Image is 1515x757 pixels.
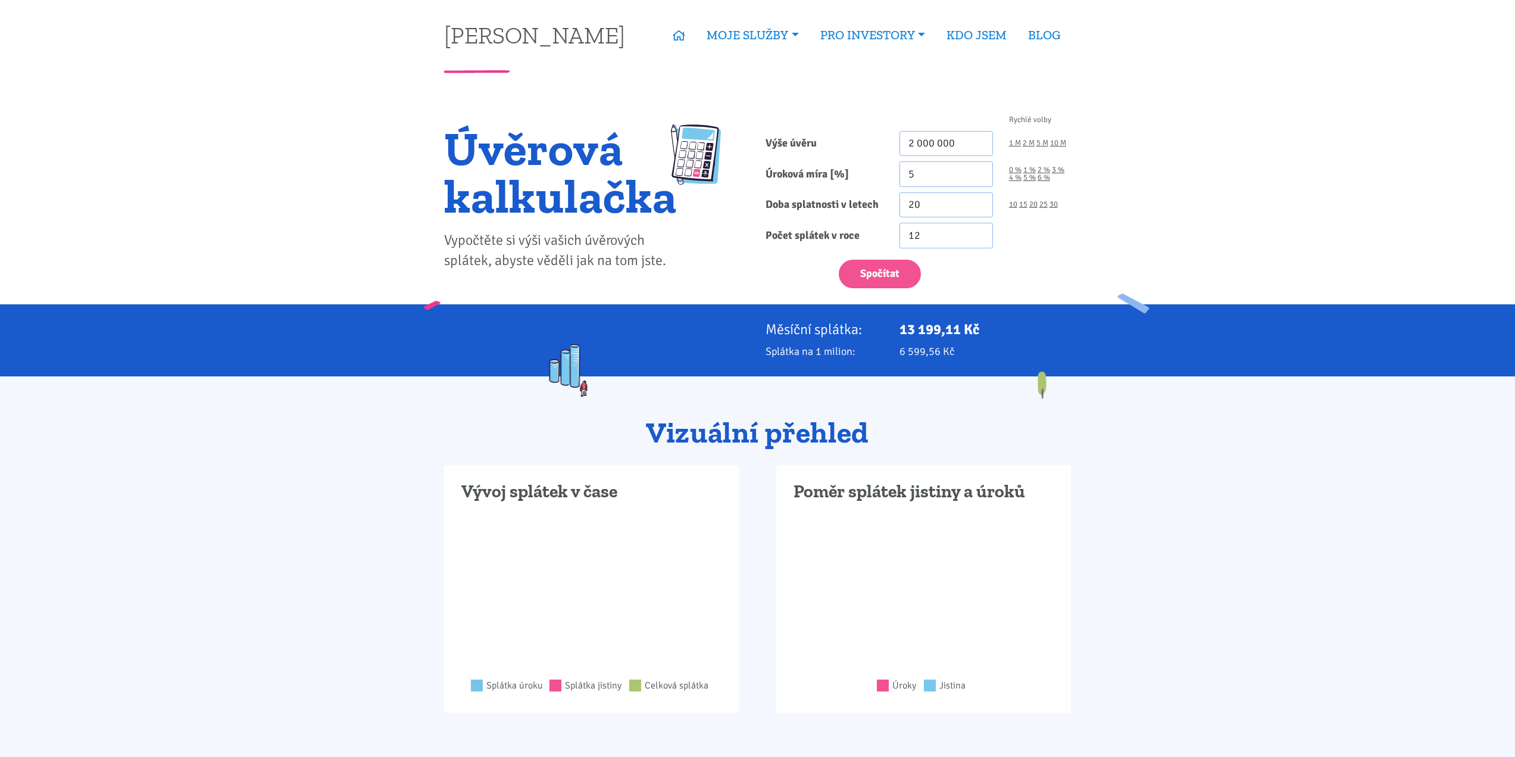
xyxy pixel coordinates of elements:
[1049,201,1058,208] a: 30
[1009,166,1022,174] a: 0 %
[1019,201,1027,208] a: 15
[1023,166,1036,174] a: 1 %
[1009,116,1051,124] span: Rychlé volby
[444,230,677,271] p: Vypočtěte si výši vašich úvěrových splátek, abyste věděli jak na tom jste.
[758,131,892,157] label: Výše úvěru
[1017,21,1071,49] a: BLOG
[899,343,1071,360] p: 6 599,56 Kč
[758,223,892,248] label: Počet splátek v roce
[758,161,892,187] label: Úroková míra [%]
[794,481,1054,503] h3: Poměr splátek jistiny a úroků
[839,260,921,289] button: Spočítat
[444,23,625,46] a: [PERSON_NAME]
[1023,174,1036,182] a: 5 %
[1050,139,1066,147] a: 10 M
[1052,166,1064,174] a: 3 %
[936,21,1017,49] a: KDO JSEM
[1039,201,1048,208] a: 25
[1029,201,1038,208] a: 20
[810,21,936,49] a: PRO INVESTORY
[1009,174,1022,182] a: 4 %
[1038,174,1050,182] a: 6 %
[766,321,883,338] p: Měsíční splátka:
[766,343,883,360] p: Splátka na 1 milion:
[1038,166,1050,174] a: 2 %
[1036,139,1048,147] a: 5 M
[461,481,721,503] h3: Vývoj splátek v čase
[899,321,1071,338] p: 13 199,11 Kč
[1009,201,1017,208] a: 10
[1023,139,1035,147] a: 2 M
[758,192,892,218] label: Doba splatnosti v letech
[696,21,809,49] a: MOJE SLUŽBY
[444,124,677,220] h1: Úvěrová kalkulačka
[1009,139,1021,147] a: 1 M
[444,417,1071,449] h2: Vizuální přehled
